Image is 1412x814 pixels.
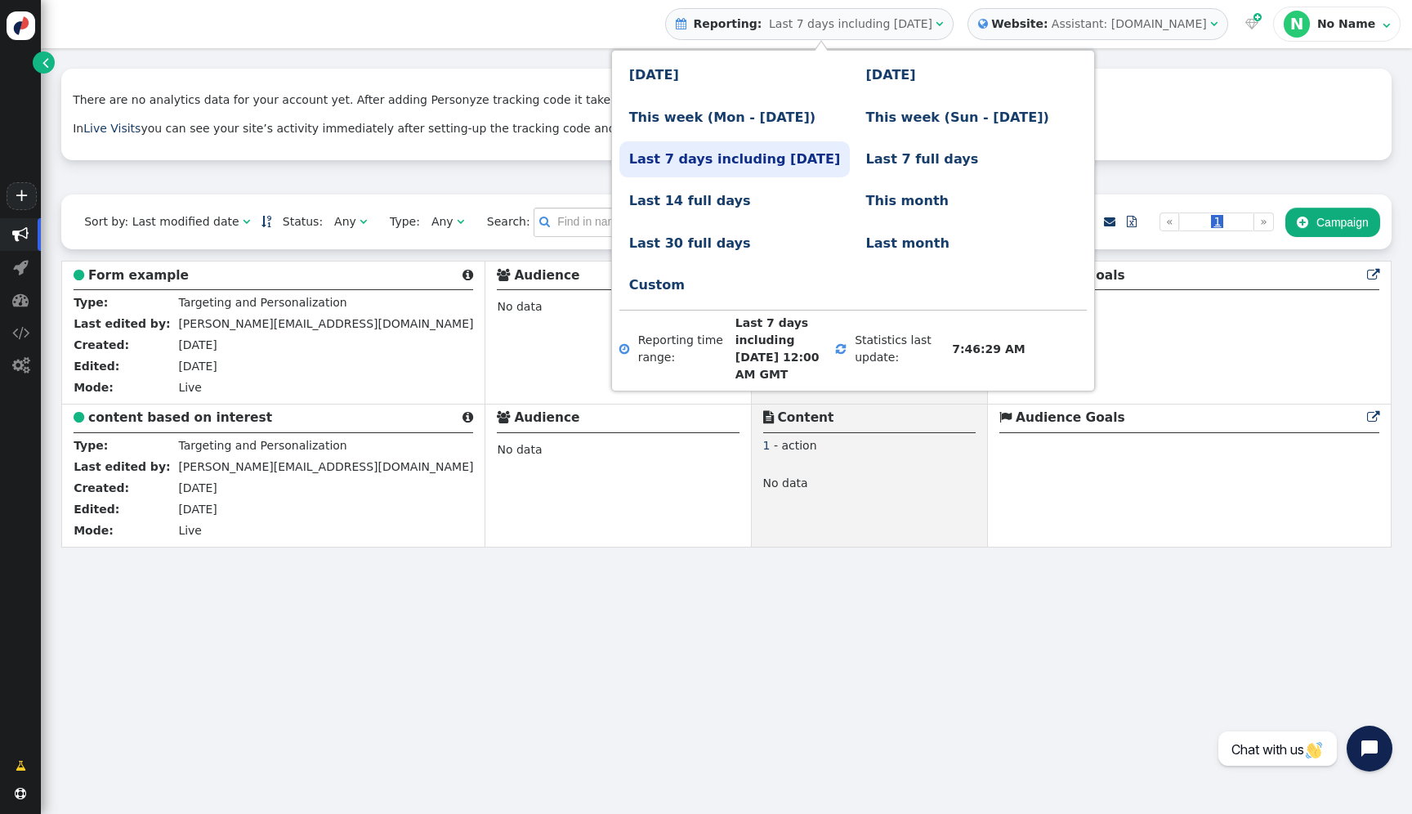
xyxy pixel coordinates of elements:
[936,18,943,29] span: 
[856,57,1087,93] a: [DATE]
[763,476,808,494] span: No data
[74,338,129,351] b: Created:
[539,213,550,230] span: 
[4,751,38,780] a: 
[763,411,774,423] span: 
[514,268,579,283] b: Audience
[1367,410,1379,425] a: 
[12,357,29,373] span: 
[88,410,272,425] b: content based on interest
[1367,269,1379,281] span: 
[378,213,420,230] span: Type:
[1052,16,1207,33] div: Assistant: [DOMAIN_NAME]
[74,411,84,423] span: 
[769,17,932,30] span: Last 7 days including [DATE]
[83,122,141,135] a: Live Visits
[178,439,346,452] span: Targeting and Personalization
[178,460,473,473] span: [PERSON_NAME][EMAIL_ADDRESS][DOMAIN_NAME]
[271,213,323,230] span: Status:
[1115,208,1148,237] a: 
[855,332,946,366] div: Statistics last update:
[7,11,35,40] img: logo-icon.svg
[952,342,1025,356] b: 7:46:29 AM
[178,317,473,330] span: [PERSON_NAME][EMAIL_ADDRESS][DOMAIN_NAME]
[1284,11,1310,37] div: N
[619,341,629,358] span: 
[261,215,271,228] a: 
[1210,18,1218,29] span: 
[1160,212,1180,231] a: «
[178,481,217,494] span: [DATE]
[84,213,239,230] div: Sort by: Last modified date
[1367,268,1379,283] a: 
[1383,20,1390,31] span: 
[74,317,170,330] b: Last edited by:
[619,225,851,261] a: Last 30 full days
[1253,212,1274,231] a: »
[360,216,367,227] span: 
[638,332,730,366] div: Reporting time range:
[1297,216,1308,229] span: 
[7,182,36,210] a: +
[1245,18,1258,29] span: 
[1211,215,1223,228] span: 1
[476,215,530,228] span: Search:
[619,141,851,177] a: Last 7 days including [DATE]
[73,120,1380,137] p: In you can see your site’s activity immediately after setting-up the tracking code and domains.
[497,269,510,281] span: 
[497,411,510,423] span: 
[74,296,108,309] b: Type:
[676,18,686,29] span: 
[74,481,129,494] b: Created:
[462,411,473,423] span: 
[856,183,1087,219] a: This month
[856,141,1087,177] a: Last 7 full days
[534,208,728,237] input: Find in name/description/rules
[690,17,765,30] b: Reporting:
[777,410,833,425] b: Content
[74,460,170,473] b: Last edited by:
[88,268,189,283] b: Form example
[856,100,1087,136] a: This week (Sun - [DATE])
[12,324,29,341] span: 
[178,338,217,351] span: [DATE]
[497,300,542,313] span: No data
[12,226,29,243] span: 
[978,16,988,33] span: 
[1104,215,1115,228] a: 
[16,758,26,775] span: 
[735,315,827,383] b: Last 7 days including [DATE] 12:00 AM GMT
[33,51,55,74] a: 
[15,788,26,799] span: 
[1127,216,1137,227] span: 
[462,269,473,281] span: 
[1242,16,1262,33] a:  
[1253,11,1262,25] span: 
[836,341,846,358] span: 
[856,225,1087,261] a: Last month
[12,292,29,308] span: 
[243,216,250,227] span: 
[42,54,49,71] span: 
[457,216,464,227] span: 
[619,57,851,93] a: [DATE]
[74,269,84,281] span: 
[74,439,108,452] b: Type:
[988,16,1052,33] b: Website:
[763,439,771,452] span: 1
[1367,411,1379,423] span: 
[774,439,817,452] span: - action
[13,259,29,275] span: 
[261,216,271,227] span: Sorted in descending order
[1016,410,1125,425] b: Audience Goals
[1317,17,1379,31] div: No Name
[514,410,579,425] b: Audience
[1285,208,1380,237] button: Campaign
[178,296,346,309] span: Targeting and Personalization
[334,213,356,230] div: Any
[73,92,1380,109] p: There are no analytics data for your account yet. After adding Personyze tracking code it takes a...
[431,213,454,230] div: Any
[1016,268,1125,283] b: Audience Goals
[619,267,851,303] a: Custom
[619,183,851,219] a: Last 14 full days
